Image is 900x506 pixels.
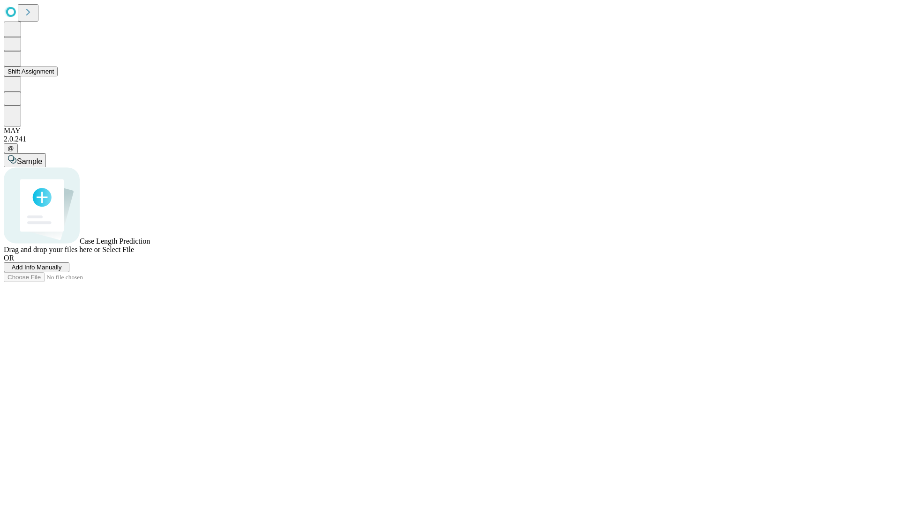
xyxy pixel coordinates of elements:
[4,262,69,272] button: Add Info Manually
[4,126,896,135] div: MAY
[4,254,14,262] span: OR
[4,153,46,167] button: Sample
[7,145,14,152] span: @
[4,135,896,143] div: 2.0.241
[12,264,62,271] span: Add Info Manually
[4,246,100,253] span: Drag and drop your files here or
[80,237,150,245] span: Case Length Prediction
[102,246,134,253] span: Select File
[4,67,58,76] button: Shift Assignment
[4,143,18,153] button: @
[17,157,42,165] span: Sample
